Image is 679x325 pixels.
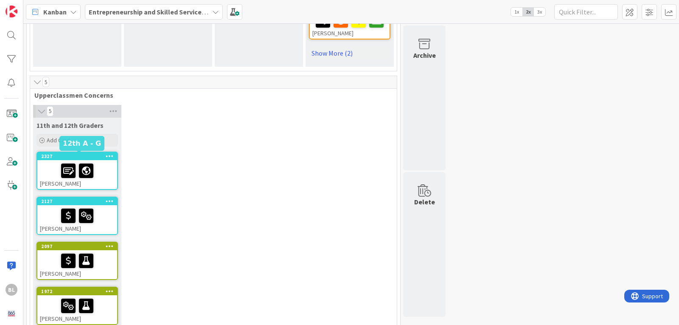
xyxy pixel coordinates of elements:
div: 1972[PERSON_NAME] [37,288,117,324]
a: Show More (2) [309,46,390,60]
span: Upperclassmen Concerns [34,91,386,99]
div: 2327[PERSON_NAME] [37,153,117,189]
div: 2127 [41,198,117,204]
span: 3x [534,8,545,16]
span: Support [18,1,39,11]
div: [PERSON_NAME] [37,160,117,189]
img: Visit kanbanzone.com [6,6,17,17]
b: Entrepreneurship and Skilled Services Interventions - [DATE]-[DATE] [89,8,296,16]
img: avatar [6,308,17,319]
div: [PERSON_NAME] [37,295,117,324]
input: Quick Filter... [554,4,618,20]
div: 2327 [37,153,117,160]
div: [PERSON_NAME] [310,10,390,39]
span: 5 [42,77,49,87]
div: 2327 [41,153,117,159]
span: 11th and 12th Graders [36,121,104,130]
h5: 12th A - G [63,139,101,147]
div: 2097 [41,243,117,249]
span: Add Card... [47,136,74,144]
span: 1x [511,8,522,16]
div: 2097[PERSON_NAME] [37,243,117,279]
div: 1972 [41,288,117,294]
div: BL [6,284,17,296]
div: [PERSON_NAME] [37,250,117,279]
div: 2127 [37,198,117,205]
div: Archive [413,50,436,60]
span: 5 [47,106,53,116]
div: 2127[PERSON_NAME] [37,198,117,234]
span: Kanban [43,7,67,17]
span: 2x [522,8,534,16]
div: Delete [414,197,435,207]
div: 1972 [37,288,117,295]
div: [PERSON_NAME] [37,205,117,234]
div: 2097 [37,243,117,250]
